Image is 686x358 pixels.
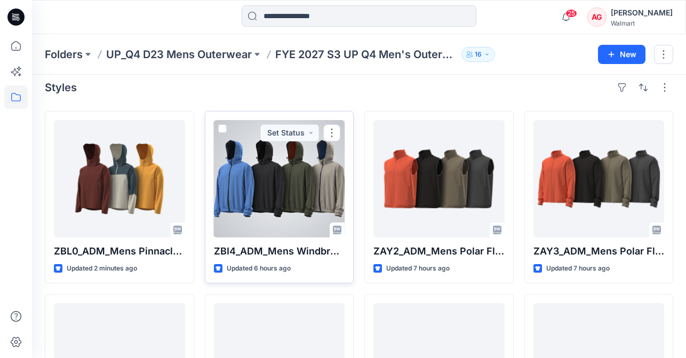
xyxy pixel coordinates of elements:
p: Updated 7 hours ago [546,263,610,274]
p: FYE 2027 S3 UP Q4 Men's Outerwear [275,47,457,62]
div: [PERSON_NAME] [611,6,673,19]
button: New [598,45,645,64]
p: 16 [475,49,482,60]
p: ZAY3_ADM_Mens Polar Fleece Vest [533,244,665,259]
p: ZAY2_ADM_Mens Polar Fleece Vest [373,244,505,259]
a: ZAY2_ADM_Mens Polar Fleece Vest [373,120,505,237]
p: ZBI4_ADM_Mens Windbreaker Jacket [214,244,345,259]
p: ZBL0_ADM_Mens Pinnacle System Shell [54,244,185,259]
div: Walmart [611,19,673,27]
h4: Styles [45,81,77,94]
a: ZAY3_ADM_Mens Polar Fleece Vest [533,120,665,237]
div: AG [587,7,607,27]
a: ZBI4_ADM_Mens Windbreaker Jacket [214,120,345,237]
p: Updated 2 minutes ago [67,263,137,274]
button: 16 [461,47,495,62]
span: 25 [565,9,577,18]
a: Folders [45,47,83,62]
p: Updated 6 hours ago [227,263,291,274]
a: UP_Q4 D23 Mens Outerwear [106,47,252,62]
a: ZBL0_ADM_Mens Pinnacle System Shell [54,120,185,237]
p: Updated 7 hours ago [386,263,450,274]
